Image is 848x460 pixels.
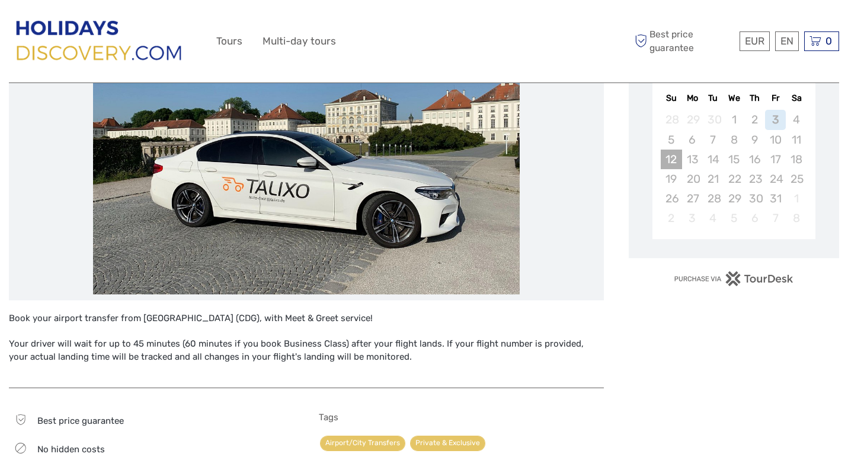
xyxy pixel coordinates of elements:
[786,169,807,189] div: Not available Saturday, October 25th, 2025
[9,312,604,376] div: Book your airport transfer from [GEOGRAPHIC_DATA] (CDG), with Meet & Greet service!
[703,110,724,129] div: Not available Tuesday, September 30th, 2025
[703,208,724,228] div: Not available Tuesday, November 4th, 2025
[410,436,485,451] a: Private & Exclusive
[319,412,604,423] h5: Tags
[661,90,681,106] div: Su
[786,150,807,169] div: Not available Saturday, October 18th, 2025
[744,169,765,189] div: Not available Thursday, October 23rd, 2025
[320,436,405,451] a: Airport/City Transfers
[724,169,744,189] div: Not available Wednesday, October 22nd, 2025
[703,90,724,106] div: Tu
[724,130,744,150] div: Not available Wednesday, October 8th, 2025
[724,90,744,106] div: We
[765,150,786,169] div: Not available Friday, October 17th, 2025
[682,90,703,106] div: Mo
[744,130,765,150] div: Not available Thursday, October 9th, 2025
[661,208,681,228] div: Not available Sunday, November 2nd, 2025
[682,130,703,150] div: Not available Monday, October 6th, 2025
[682,110,703,129] div: Not available Monday, September 29th, 2025
[674,271,794,286] img: PurchaseViaTourDesk.png
[744,208,765,228] div: Not available Thursday, November 6th, 2025
[786,208,807,228] div: Not available Saturday, November 8th, 2025
[744,189,765,208] div: Not available Thursday, October 30th, 2025
[775,31,799,51] div: EN
[136,18,151,33] button: Open LiveChat chat widget
[682,189,703,208] div: Not available Monday, October 27th, 2025
[786,130,807,150] div: Not available Saturday, October 11th, 2025
[765,189,786,208] div: Not available Friday, October 31st, 2025
[37,415,124,426] span: Best price guarantee
[824,35,834,47] span: 0
[786,110,807,129] div: Not available Saturday, October 4th, 2025
[661,150,681,169] div: Not available Sunday, October 12th, 2025
[765,208,786,228] div: Not available Friday, November 7th, 2025
[765,90,786,106] div: Fr
[632,28,737,54] span: Best price guarantee
[786,189,807,208] div: Not available Saturday, November 1st, 2025
[661,189,681,208] div: Not available Sunday, October 26th, 2025
[765,110,786,129] div: Not available Friday, October 3rd, 2025
[724,208,744,228] div: Not available Wednesday, November 5th, 2025
[786,90,807,106] div: Sa
[724,110,744,129] div: Not available Wednesday, October 1st, 2025
[216,33,242,50] a: Tours
[744,110,765,129] div: Not available Thursday, October 2nd, 2025
[765,130,786,150] div: Not available Friday, October 10th, 2025
[656,110,811,228] div: month 2025-10
[703,189,724,208] div: Not available Tuesday, October 28th, 2025
[682,150,703,169] div: Not available Monday, October 13th, 2025
[744,90,765,106] div: Th
[724,150,744,169] div: Not available Wednesday, October 15th, 2025
[703,130,724,150] div: Not available Tuesday, October 7th, 2025
[37,444,105,455] span: No hidden costs
[765,169,786,189] div: Not available Friday, October 24th, 2025
[744,150,765,169] div: Not available Thursday, October 16th, 2025
[9,338,604,363] div: Your driver will wait for up to 45 minutes (60 minutes if you book Business Class) after your fli...
[661,130,681,150] div: Not available Sunday, October 5th, 2025
[682,208,703,228] div: Not available Monday, November 3rd, 2025
[17,21,134,30] p: We're away right now. Please check back later!
[703,150,724,169] div: Not available Tuesday, October 14th, 2025
[661,110,681,129] div: Not available Sunday, September 28th, 2025
[682,169,703,189] div: Not available Monday, October 20th, 2025
[263,33,336,50] a: Multi-day tours
[93,9,520,294] img: 4904375718f54d02896be793ac3fecc2_main_slider.jpg
[9,13,191,69] img: 2849-66674d71-96b1-4d9c-b928-d961c8bc93f0_logo_big.png
[745,35,764,47] span: EUR
[703,169,724,189] div: Not available Tuesday, October 21st, 2025
[724,189,744,208] div: Not available Wednesday, October 29th, 2025
[661,169,681,189] div: Not available Sunday, October 19th, 2025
